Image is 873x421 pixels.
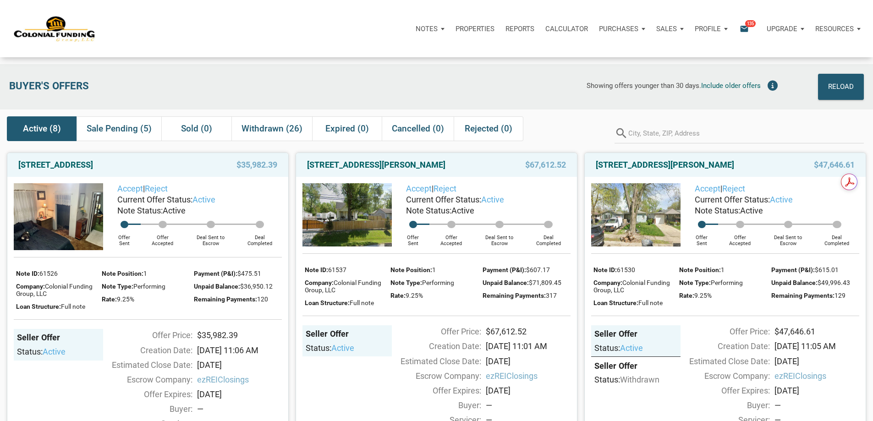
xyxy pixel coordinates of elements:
span: Performing [711,279,743,286]
div: Buyer: [99,403,192,415]
div: Estimated Close Date: [676,355,770,367]
div: Offer Price: [676,325,770,338]
a: Reject [722,184,745,193]
p: Profile [695,25,721,33]
span: Note Status: [406,206,451,215]
button: Reports [500,15,540,43]
button: Resources [810,15,866,43]
span: Rejected (0) [465,123,512,134]
div: Offer Accepted [718,228,761,246]
span: Remaining Payments: [771,292,835,299]
span: $36,950.12 [240,283,273,290]
span: Colonial Funding Group, LLC [16,283,93,297]
a: [STREET_ADDRESS][PERSON_NAME] [307,159,445,170]
span: $49,996.43 [818,279,850,286]
div: [DATE] [770,384,864,397]
span: withdrawn [620,375,659,384]
span: 9.25% [406,292,423,299]
a: Properties [450,15,500,43]
span: Active (8) [23,123,61,134]
span: Unpaid Balance: [194,283,240,290]
button: Profile [689,15,733,43]
span: Note Type: [102,283,133,290]
div: Offer Accepted [429,228,472,246]
span: $71,809.45 [529,279,561,286]
div: Offer Expires: [387,384,481,397]
span: active [770,195,793,204]
span: Performing [133,283,165,290]
div: — [774,399,859,411]
span: Colonial Funding Group, LLC [593,279,670,294]
div: [DATE] 11:05 AM [770,340,864,352]
div: $67,612.52 [481,325,575,338]
span: Remaining Payments: [483,292,546,299]
div: [DATE] [192,388,286,400]
span: $475.51 [237,270,261,277]
div: Escrow Company: [676,370,770,382]
div: Offer Sent [108,228,141,246]
input: City, State, ZIP, Address [628,123,864,143]
span: 61526 [39,270,58,277]
span: 129 [835,292,846,299]
span: Withdrawn (26) [242,123,302,134]
div: Offer Sent [396,228,430,246]
span: 61537 [328,266,346,273]
span: Note Status: [695,206,740,215]
span: Sale Pending (5) [87,123,152,134]
span: Rate: [102,295,117,303]
button: Sales [651,15,689,43]
span: Company: [16,283,45,290]
span: 135 [745,20,756,27]
span: 61530 [617,266,635,273]
div: Offer Expires: [676,384,770,397]
div: Offer Price: [387,325,481,338]
div: Offer Accepted [141,228,184,246]
p: Calculator [545,25,588,33]
p: Purchases [599,25,638,33]
div: Offer Price: [99,329,192,341]
span: 120 [257,295,268,303]
a: Accept [406,184,432,193]
div: $47,646.61 [770,325,864,338]
span: active [43,347,66,356]
div: Estimated Close Date: [99,359,192,371]
p: Upgrade [767,25,797,33]
div: Rejected (0) [454,116,523,141]
img: NoteUnlimited [14,15,96,43]
span: Note Position: [390,266,432,273]
a: Accept [117,184,143,193]
a: Accept [695,184,720,193]
i: email [739,23,750,34]
span: ezREIClosings [774,370,859,382]
div: Sold (0) [161,116,231,141]
span: Performing [422,279,454,286]
div: Deal Sent to Escrow [184,228,237,246]
span: Note ID: [16,270,39,277]
div: — [197,403,282,415]
span: 317 [546,292,557,299]
div: Escrow Company: [99,373,192,386]
div: Creation Date: [676,340,770,352]
span: Company: [593,279,622,286]
span: ezREIClosings [486,370,571,382]
span: Full note [350,299,374,306]
div: Creation Date: [387,340,481,352]
div: Deal Sent to Escrow [762,228,815,246]
span: active [192,195,215,204]
div: Seller Offer [594,361,677,372]
span: Expired (0) [325,123,369,134]
a: [STREET_ADDRESS][PERSON_NAME] [596,159,734,170]
div: Seller Offer [17,332,100,343]
div: Escrow Company: [387,370,481,382]
span: Sold (0) [181,123,212,134]
a: Upgrade [761,15,810,43]
span: Note Position: [102,270,143,277]
span: Payment (P&I): [194,270,237,277]
div: [DATE] [481,384,575,397]
span: Note Position: [679,266,721,273]
button: Purchases [593,15,651,43]
a: Notes [410,15,450,43]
